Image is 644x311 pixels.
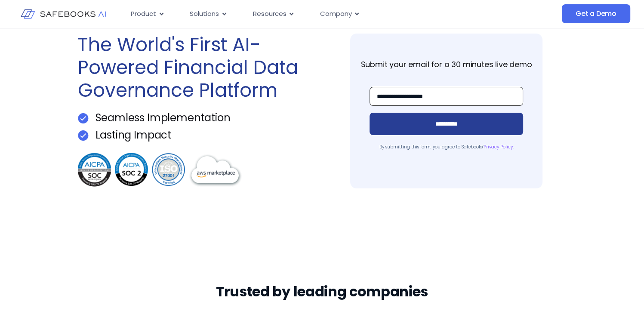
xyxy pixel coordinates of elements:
[78,113,89,123] img: Get a Demo 1
[190,9,219,19] span: Solutions
[78,130,89,141] img: Get a Demo 1
[78,34,318,102] h1: The World's First AI-Powered Financial Data Governance Platform
[576,9,616,18] span: Get a Demo
[124,6,490,22] div: Menu Toggle
[216,283,428,300] h3: Trusted by leading companies
[78,151,243,188] img: Get a Demo 3
[484,144,513,150] a: Privacy Policy
[361,59,532,70] strong: Submit your email for a 30 minutes live demo
[124,6,490,22] nav: Menu
[253,9,286,19] span: Resources
[320,9,351,19] span: Company
[96,130,171,140] p: Lasting Impact
[370,144,523,150] p: By submitting this form, you agree to Safebooks’ .
[96,113,231,123] p: Seamless Implementation
[131,9,156,19] span: Product
[562,4,630,23] a: Get a Demo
